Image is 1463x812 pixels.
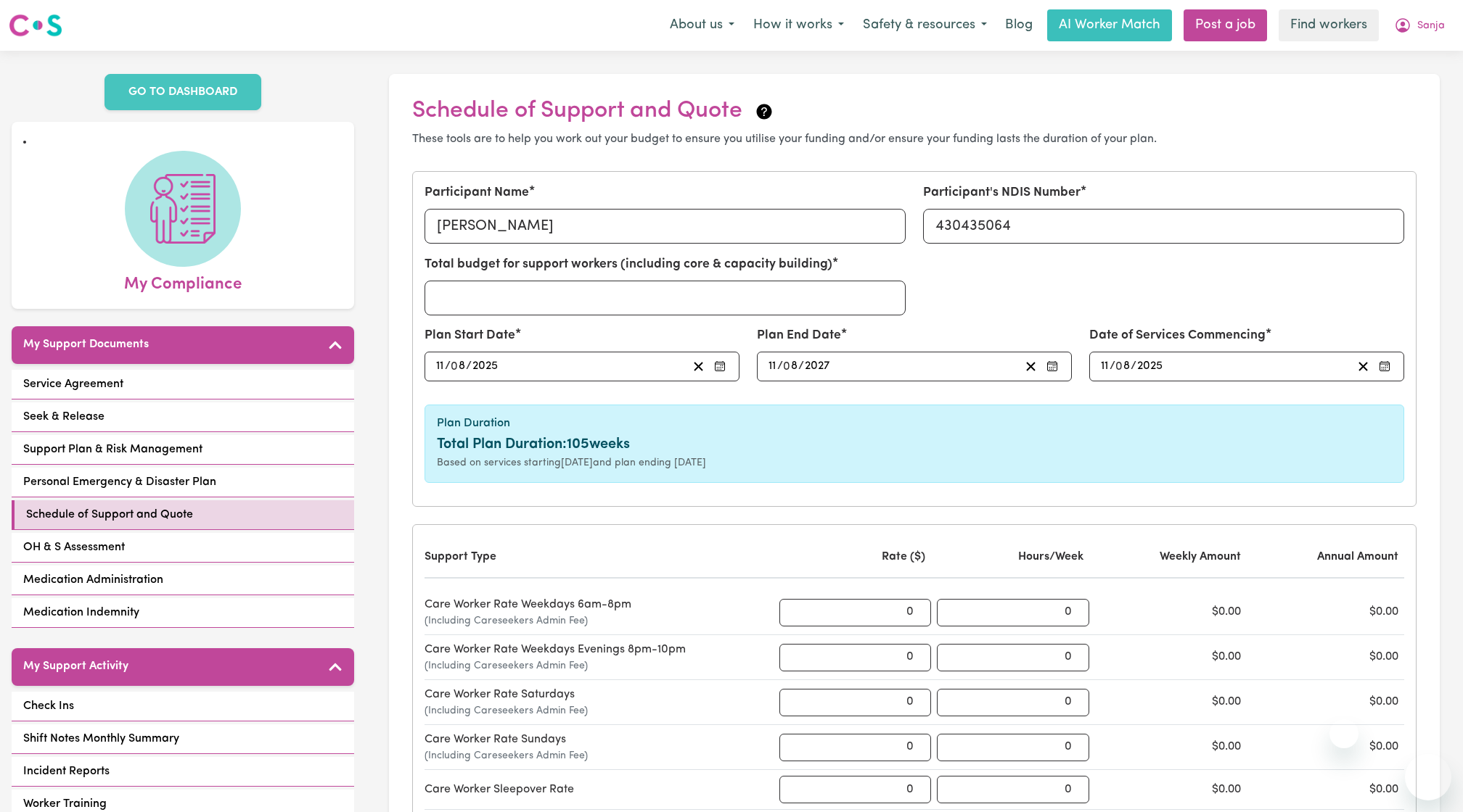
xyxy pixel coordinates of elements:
[783,360,790,372] span: 0
[412,97,1417,125] h2: Schedule of Support and Quote
[777,360,783,373] span: /
[1131,360,1136,373] span: /
[1089,326,1266,345] label: Date of Services Commencing
[1095,648,1247,666] div: $0.00
[12,648,354,686] button: My Support Activity
[425,596,774,629] div: Care Worker Rate Weekdays 6am-8pm
[425,703,762,718] span: (Including Careseekers Admin Fee)
[451,357,466,376] input: --
[1253,648,1404,666] div: $0.00
[23,660,128,674] h5: My Support Activity
[412,130,1417,148] p: These tools are to help you work out your budget to ensure you utilise your funding and/or ensure...
[784,357,798,376] input: --
[1095,781,1247,798] div: $0.00
[1116,357,1131,376] input: --
[445,360,451,373] span: /
[12,598,354,628] a: Medication Indemnity
[12,326,354,364] button: My Support Documents
[425,641,774,674] div: Care Worker Rate Weekdays Evenings 8pm-10pm
[12,500,354,530] a: Schedule of Support and Quote
[425,613,762,629] span: (Including Careseekers Admin Fee)
[12,533,354,563] a: OH & S Assessment
[804,357,832,376] input: ----
[12,435,354,465] a: Support Plan & Risk Management
[1115,360,1123,372] span: 0
[923,183,1081,202] label: Participant's NDIS Number
[472,357,499,376] input: ----
[23,763,110,780] span: Incident Reports
[779,548,931,565] div: Rate ($)
[768,357,777,376] input: --
[437,417,1392,431] h6: Plan Duration
[23,338,149,352] h5: My Support Documents
[9,12,62,38] img: Careseekers logo
[1279,9,1379,41] a: Find workers
[937,548,1089,565] div: Hours/Week
[23,604,139,621] span: Medication Indemnity
[853,10,996,41] button: Safety & resources
[12,468,354,497] a: Personal Emergency & Disaster Plan
[1095,603,1247,621] div: $0.00
[425,183,529,202] label: Participant Name
[23,408,104,426] span: Seek & Release
[1100,357,1110,376] input: --
[23,376,123,393] span: Service Agreement
[1405,754,1451,800] iframe: Button to launch messaging window
[1385,10,1454,41] button: My Account
[1253,781,1404,798] div: $0.00
[1253,693,1404,710] div: $0.00
[437,434,1392,455] div: Total Plan Duration: 105 weeks
[9,9,62,42] a: Careseekers logo
[23,441,202,458] span: Support Plan & Risk Management
[1184,9,1267,41] a: Post a job
[1253,603,1404,621] div: $0.00
[12,757,354,787] a: Incident Reports
[23,539,125,556] span: OH & S Assessment
[425,255,832,274] label: Total budget for support workers (including core & capacity building)
[425,781,774,798] div: Care Worker Sleepover Rate
[437,455,1392,471] div: Based on services starting [DATE] and plan ending [DATE]
[425,748,762,763] span: (Including Careseekers Admin Fee)
[466,360,472,373] span: /
[1095,693,1247,710] div: $0.00
[23,571,163,589] span: Medication Administration
[23,151,343,297] a: My Compliance
[660,10,744,41] button: About us
[1047,9,1172,41] a: AI Worker Match
[1136,357,1164,376] input: ----
[12,370,354,399] a: Service Agreement
[435,357,445,376] input: --
[1095,548,1247,565] div: Weekly Amount
[104,74,261,110] a: GO TO DASHBOARD
[425,548,774,565] div: Support Type
[23,730,179,747] span: Shift Notes Monthly Summary
[1329,719,1358,748] iframe: Close message
[124,267,242,297] span: My Compliance
[744,10,853,41] button: How it works
[12,565,354,595] a: Medication Administration
[1253,548,1404,565] div: Annual Amount
[12,724,354,754] a: Shift Notes Monthly Summary
[23,473,216,491] span: Personal Emergency & Disaster Plan
[451,360,458,372] span: 0
[1253,738,1404,755] div: $0.00
[12,402,354,432] a: Seek & Release
[757,326,841,345] label: Plan End Date
[12,692,354,721] a: Check Ins
[1095,738,1247,755] div: $0.00
[23,697,74,715] span: Check Ins
[425,731,774,763] div: Care Worker Rate Sundays
[425,658,762,674] span: (Including Careseekers Admin Fee)
[26,506,193,523] span: Schedule of Support and Quote
[996,9,1041,41] a: Blog
[1110,360,1115,373] span: /
[425,686,774,718] div: Care Worker Rate Saturdays
[425,326,515,345] label: Plan Start Date
[1417,18,1445,34] span: Sanja
[798,360,804,373] span: /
